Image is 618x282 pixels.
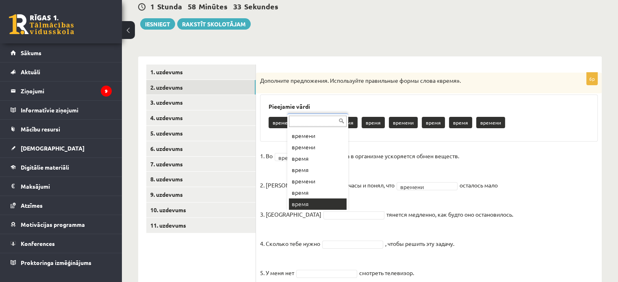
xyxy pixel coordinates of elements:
[289,142,347,153] div: времени
[289,130,347,142] div: времени
[289,153,347,164] div: время
[289,164,347,176] div: время
[289,198,347,210] div: время
[289,187,347,198] div: время
[289,176,347,187] div: времени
